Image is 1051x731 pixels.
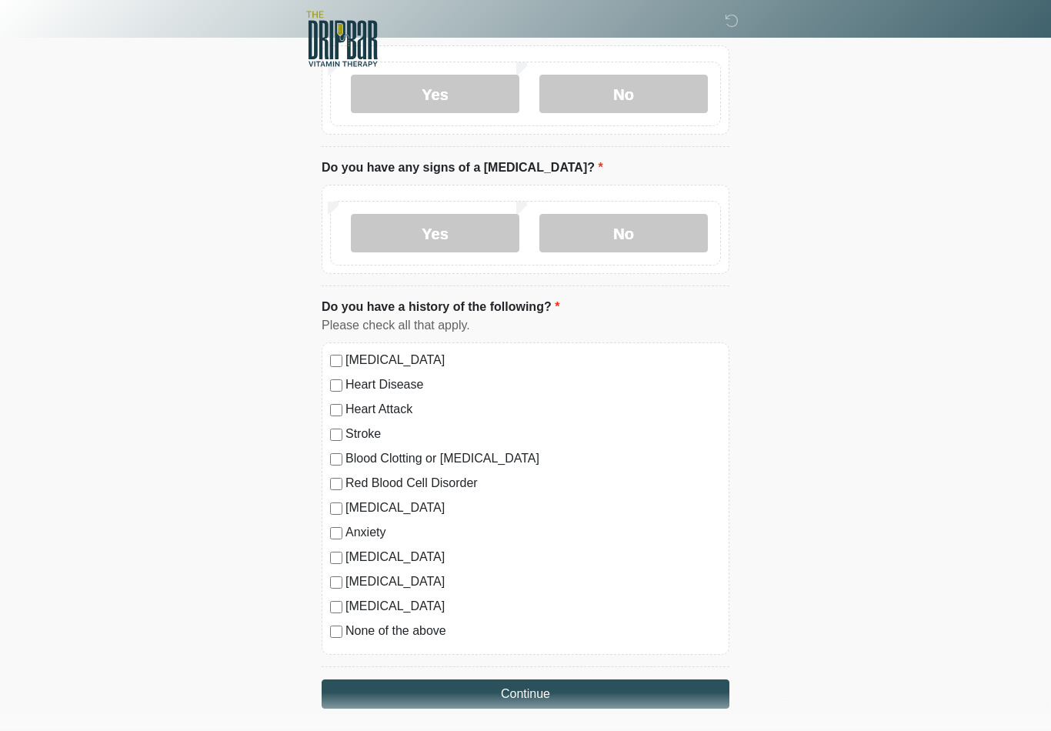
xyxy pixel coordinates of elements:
label: None of the above [345,623,721,641]
label: [MEDICAL_DATA] [345,549,721,567]
input: [MEDICAL_DATA] [330,577,342,589]
label: Yes [351,215,519,253]
input: Blood Clotting or [MEDICAL_DATA] [330,454,342,466]
label: Red Blood Cell Disorder [345,475,721,493]
input: [MEDICAL_DATA] [330,552,342,565]
label: Heart Attack [345,401,721,419]
label: [MEDICAL_DATA] [345,499,721,518]
label: Yes [351,75,519,114]
label: No [539,215,708,253]
label: Do you have a history of the following? [322,299,559,317]
label: [MEDICAL_DATA] [345,352,721,370]
input: Red Blood Cell Disorder [330,479,342,491]
img: The DRIPBaR - Lubbock Logo [306,12,378,67]
input: Anxiety [330,528,342,540]
input: [MEDICAL_DATA] [330,355,342,368]
button: Continue [322,680,729,709]
label: Anxiety [345,524,721,542]
input: [MEDICAL_DATA] [330,503,342,516]
label: [MEDICAL_DATA] [345,573,721,592]
input: Heart Attack [330,405,342,417]
input: Heart Disease [330,380,342,392]
input: Stroke [330,429,342,442]
label: Stroke [345,426,721,444]
input: [MEDICAL_DATA] [330,602,342,614]
label: Do you have any signs of a [MEDICAL_DATA]? [322,159,603,178]
div: Please check all that apply. [322,317,729,335]
label: Heart Disease [345,376,721,395]
label: No [539,75,708,114]
label: Blood Clotting or [MEDICAL_DATA] [345,450,721,469]
label: [MEDICAL_DATA] [345,598,721,616]
input: None of the above [330,626,342,639]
